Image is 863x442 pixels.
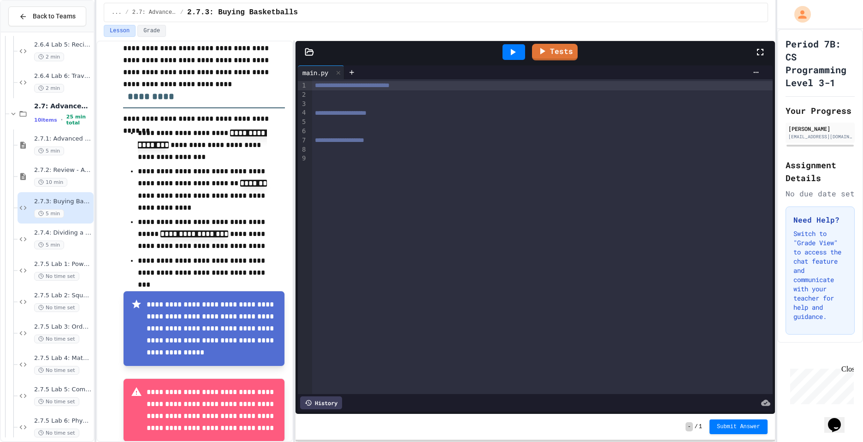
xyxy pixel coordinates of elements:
[298,154,307,163] div: 9
[786,188,855,199] div: No due date set
[793,229,847,321] p: Switch to "Grade View" to access the chat feature and communicate with your teacher for help and ...
[786,37,855,89] h1: Period 7B: CS Programming Level 3-1
[34,429,79,437] span: No time set
[300,396,342,409] div: History
[34,72,92,80] span: 2.6.4 Lab 6: Travel Expense Calculator
[34,397,79,406] span: No time set
[180,9,183,16] span: /
[34,41,92,49] span: 2.6.4 Lab 5: Recipe Calculator Repair
[788,124,852,133] div: [PERSON_NAME]
[785,4,813,25] div: My Account
[695,423,698,430] span: /
[104,25,136,37] button: Lesson
[34,241,64,249] span: 5 min
[298,81,307,90] div: 1
[298,136,307,145] div: 7
[8,6,86,26] button: Back to Teams
[66,114,92,126] span: 25 min total
[34,147,64,155] span: 5 min
[298,65,344,79] div: main.py
[61,116,63,124] span: •
[34,417,92,425] span: 2.7.5 Lab 6: Physics Equation Solver
[824,405,854,433] iframe: chat widget
[34,366,79,375] span: No time set
[34,386,92,394] span: 2.7.5 Lab 5: Complex Formula Calculator
[34,178,67,187] span: 10 min
[132,9,177,16] span: 2.7: Advanced Math
[786,365,854,404] iframe: chat widget
[298,127,307,136] div: 6
[686,422,692,431] span: -
[112,9,122,16] span: ...
[786,104,855,117] h2: Your Progress
[699,423,702,430] span: 1
[793,214,847,225] h3: Need Help?
[298,68,333,77] div: main.py
[298,90,307,100] div: 2
[717,423,760,430] span: Submit Answer
[34,198,92,206] span: 2.7.3: Buying Basketballs
[33,12,76,21] span: Back to Teams
[709,419,768,434] button: Submit Answer
[34,53,64,61] span: 2 min
[34,354,92,362] span: 2.7.5 Lab 4: Math Expression Builder
[298,118,307,127] div: 5
[788,133,852,140] div: [EMAIL_ADDRESS][DOMAIN_NAME]
[34,272,79,281] span: No time set
[298,100,307,109] div: 3
[34,323,92,331] span: 2.7.5 Lab 3: Order of Operations Debugger
[34,335,79,343] span: No time set
[34,260,92,268] span: 2.7.5 Lab 1: Power Calculator
[34,102,92,110] span: 2.7: Advanced Math
[34,229,92,237] span: 2.7.4: Dividing a Number
[298,108,307,118] div: 4
[34,166,92,174] span: 2.7.2: Review - Advanced Math
[532,44,578,60] a: Tests
[34,117,57,123] span: 10 items
[137,25,166,37] button: Grade
[34,135,92,143] span: 2.7.1: Advanced Math
[34,303,79,312] span: No time set
[298,145,307,154] div: 8
[34,84,64,93] span: 2 min
[34,209,64,218] span: 5 min
[187,7,298,18] span: 2.7.3: Buying Basketballs
[4,4,64,59] div: Chat with us now!Close
[786,159,855,184] h2: Assignment Details
[125,9,129,16] span: /
[34,292,92,300] span: 2.7.5 Lab 2: Square Root Solver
